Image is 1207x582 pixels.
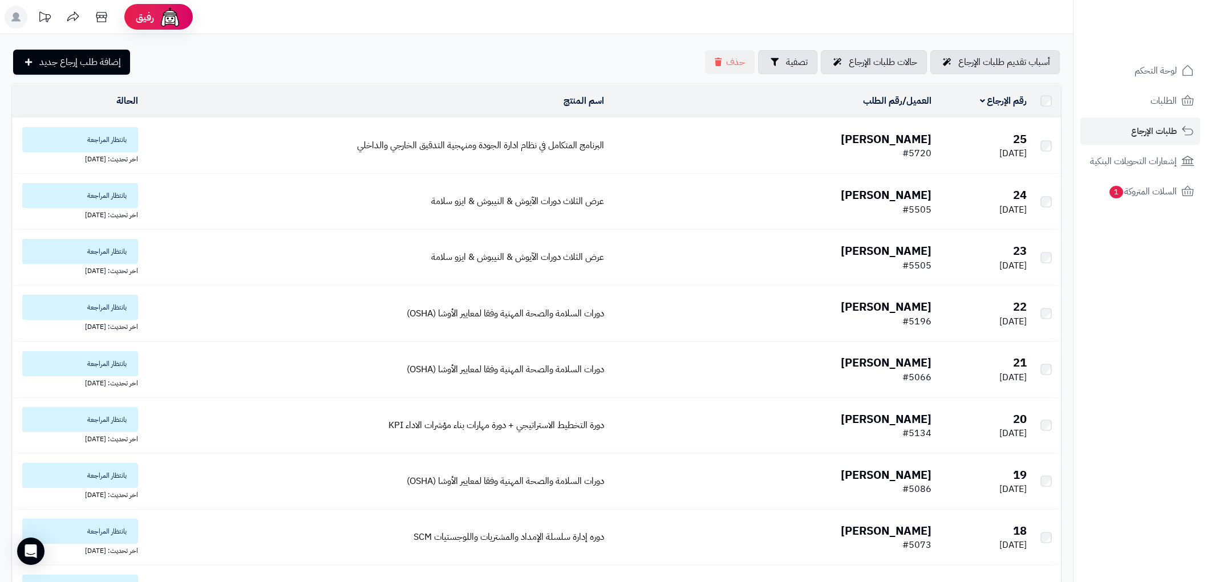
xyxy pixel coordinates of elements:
[1080,148,1200,175] a: إشعارات التحويلات البنكية
[1109,185,1124,199] span: 1
[841,522,931,539] b: [PERSON_NAME]
[999,482,1027,496] span: [DATE]
[1013,242,1027,259] b: 23
[849,55,917,69] span: حالات طلبات الإرجاع
[786,55,808,69] span: تصفية
[564,94,604,108] a: اسم المنتج
[431,250,604,264] a: عرض الثلاث دورات الآيوش & النيبوش & ايزو سلامة
[999,538,1027,552] span: [DATE]
[1080,87,1200,115] a: الطلبات
[17,208,138,220] div: اخر تحديث: [DATE]
[999,371,1027,384] span: [DATE]
[841,410,931,428] b: [PERSON_NAME]
[841,186,931,204] b: [PERSON_NAME]
[17,538,44,565] div: Open Intercom Messenger
[407,307,604,320] a: دورات السلامة والصحة المهنية وفقا لمعايير الأوشا (OSHA)
[1013,298,1027,315] b: 22
[1135,63,1177,79] span: لوحة التحكم
[980,94,1027,108] a: رقم الإرجاع
[841,298,931,315] b: [PERSON_NAME]
[863,94,902,108] a: رقم الطلب
[30,6,59,31] a: تحديثات المنصة
[999,203,1027,217] span: [DATE]
[22,127,138,152] span: بانتظار المراجعة
[902,538,931,552] span: #5073
[17,488,138,500] div: اخر تحديث: [DATE]
[159,6,181,29] img: ai-face.png
[22,295,138,320] span: بانتظار المراجعة
[407,474,604,488] a: دورات السلامة والصحة المهنية وفقا لمعايير الأوشا (OSHA)
[902,203,931,217] span: #5505
[1080,117,1200,145] a: طلبات الإرجاع
[999,315,1027,328] span: [DATE]
[902,426,931,440] span: #5134
[1080,57,1200,84] a: لوحة التحكم
[22,183,138,208] span: بانتظار المراجعة
[726,55,745,69] span: حذف
[906,94,931,108] a: العميل
[13,50,130,75] a: إضافة طلب إرجاع جديد
[22,519,138,544] span: بانتظار المراجعة
[39,55,121,69] span: إضافة طلب إرجاع جديد
[22,351,138,376] span: بانتظار المراجعة
[116,94,138,108] a: الحالة
[758,50,817,74] button: تصفية
[609,84,936,117] td: /
[414,530,604,544] a: دوره إدارة سلسلة الإمداد والمشتريات واللوجستيات SCM
[407,363,604,376] a: دورات السلامة والصحة المهنية وفقا لمعايير الأوشا (OSHA)
[902,482,931,496] span: #5086
[821,50,927,74] a: حالات طلبات الإرجاع
[1080,178,1200,205] a: السلات المتروكة1
[136,10,154,24] span: رفيق
[1013,522,1027,539] b: 18
[999,426,1027,440] span: [DATE]
[22,407,138,432] span: بانتظار المراجعة
[17,264,138,276] div: اخر تحديث: [DATE]
[1129,14,1196,38] img: logo-2.png
[999,259,1027,272] span: [DATE]
[17,432,138,444] div: اخر تحديث: [DATE]
[958,55,1050,69] span: أسباب تقديم طلبات الإرجاع
[841,354,931,371] b: [PERSON_NAME]
[1131,123,1177,139] span: طلبات الإرجاع
[1013,186,1027,204] b: 24
[22,239,138,264] span: بانتظار المراجعة
[902,259,931,272] span: #5505
[705,50,755,74] button: حذف
[17,376,138,388] div: اخر تحديث: [DATE]
[902,146,931,160] span: #5720
[1013,466,1027,483] b: 19
[431,194,604,208] a: عرض الثلاث دورات الآيوش & النيبوش & ايزو سلامة
[357,139,604,152] a: البرنامج المتكامل في نظام ادارة الجودة ومنهجية التدقيق الخارجي والداخلي
[1013,410,1027,428] b: 20
[1108,184,1177,200] span: السلات المتروكة
[930,50,1060,74] a: أسباب تقديم طلبات الإرجاع
[999,146,1027,160] span: [DATE]
[841,242,931,259] b: [PERSON_NAME]
[17,152,138,164] div: اخر تحديث: [DATE]
[22,463,138,488] span: بانتظار المراجعة
[902,371,931,384] span: #5066
[902,315,931,328] span: #5196
[388,418,604,432] a: دورة التخطيط الاستراتيجي + دورة مهارات بناء مؤشرات الاداء KPI
[1151,93,1177,109] span: الطلبات
[17,320,138,332] div: اخر تحديث: [DATE]
[841,466,931,483] b: [PERSON_NAME]
[17,544,138,556] div: اخر تحديث: [DATE]
[841,131,931,148] b: [PERSON_NAME]
[1090,153,1177,169] span: إشعارات التحويلات البنكية
[1013,354,1027,371] b: 21
[1013,131,1027,148] b: 25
